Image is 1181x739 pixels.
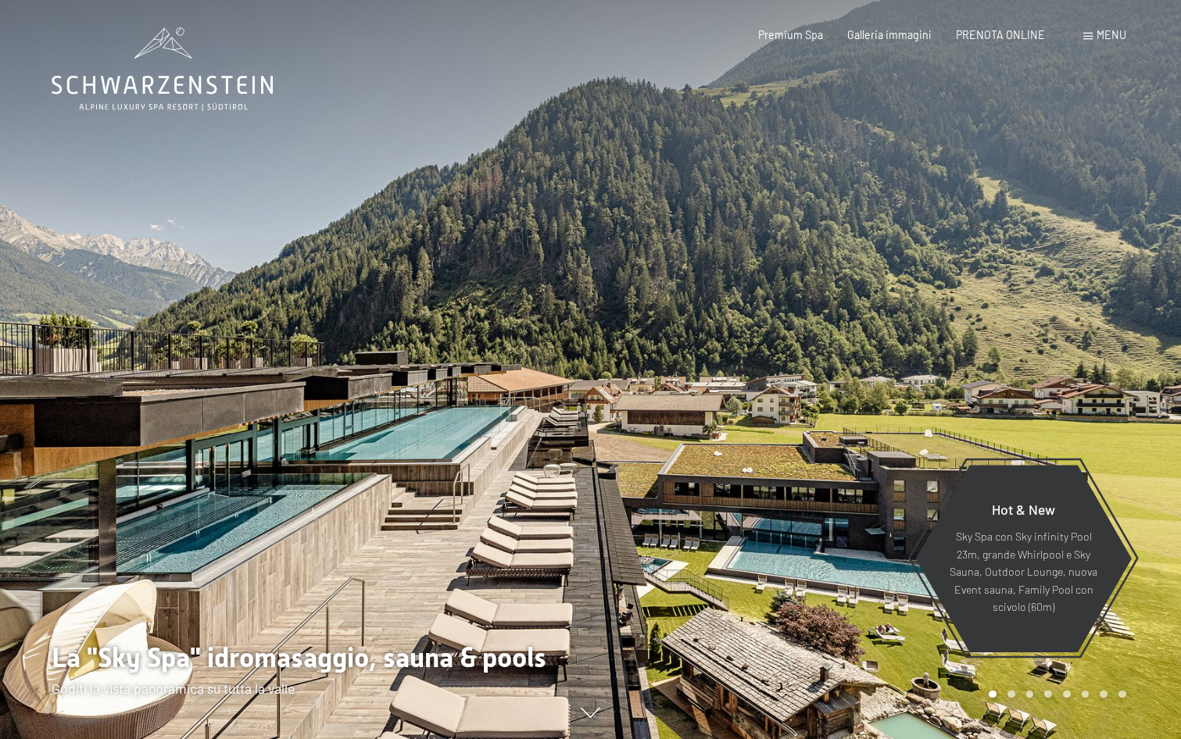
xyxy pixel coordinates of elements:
[1026,691,1034,698] div: Carousel Page 3
[439,406,557,422] span: Consenso marketing*
[1100,691,1108,698] div: Carousel Page 7
[992,501,1055,518] span: Hot & New
[1007,691,1015,698] div: Carousel Page 2
[989,691,997,698] div: Carousel Page 1 (Current Slide)
[1097,28,1126,41] span: Menu
[1082,691,1090,698] div: Carousel Page 6
[956,28,1045,41] a: PRENOTA ONLINE
[1044,691,1052,698] div: Carousel Page 4
[914,464,1133,653] a: Hot & New Sky Spa con Sky infinity Pool 23m, grande Whirlpool e Sky Sauna, Outdoor Lounge, nuova ...
[1118,691,1126,698] div: Carousel Page 8
[1063,691,1071,698] div: Carousel Page 5
[847,28,932,41] a: Galleria immagini
[758,28,823,41] a: Premium Spa
[983,691,1126,698] div: Carousel Pagination
[949,528,1098,616] p: Sky Spa con Sky infinity Pool 23m, grande Whirlpool e Sky Sauna, Outdoor Lounge, nuova Event saun...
